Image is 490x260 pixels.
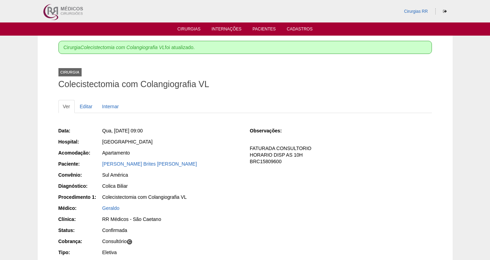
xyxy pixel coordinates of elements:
div: Tipo: [58,249,102,256]
h1: Colecistectomia com Colangiografia VL [58,80,432,89]
a: Internações [212,27,242,34]
p: FATURADA CONSULTORIO HORARIO DISP AS 10H BRC15809600 [250,145,432,165]
span: Qua, [DATE] 09:00 [102,128,143,133]
div: Colica Biliar [102,183,240,189]
div: [GEOGRAPHIC_DATA] [102,138,240,145]
div: Consultório [102,238,240,245]
a: Pacientes [252,27,276,34]
div: Paciente: [58,160,102,167]
div: Colecistectomia com Colangiografia VL [102,194,240,201]
div: Convênio: [58,171,102,178]
div: Hospital: [58,138,102,145]
div: Cirurgia [58,68,82,76]
a: Geraldo [102,205,120,211]
div: Data: [58,127,102,134]
a: [PERSON_NAME] Brites [PERSON_NAME] [102,161,197,167]
a: Ver [58,100,75,113]
div: Cirurgia foi atualizado. [58,41,432,54]
div: Apartamento [102,149,240,156]
a: Editar [75,100,97,113]
a: Cadastros [287,27,313,34]
em: Colecistectomia com Colangiografia VL [81,45,165,50]
div: Acomodação: [58,149,102,156]
div: Diagnóstico: [58,183,102,189]
div: Eletiva [102,249,240,256]
div: Sul América [102,171,240,178]
a: Internar [98,100,123,113]
div: Cobrança: [58,238,102,245]
a: Cirurgias RR [404,9,428,14]
div: Procedimento 1: [58,194,102,201]
i: Sair [443,9,447,13]
div: Observações: [250,127,293,134]
div: RR Médicos - São Caetano [102,216,240,223]
div: Confirmada [102,227,240,234]
div: Médico: [58,205,102,212]
span: C [127,239,132,245]
div: Clínica: [58,216,102,223]
div: Status: [58,227,102,234]
a: Cirurgias [177,27,201,34]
